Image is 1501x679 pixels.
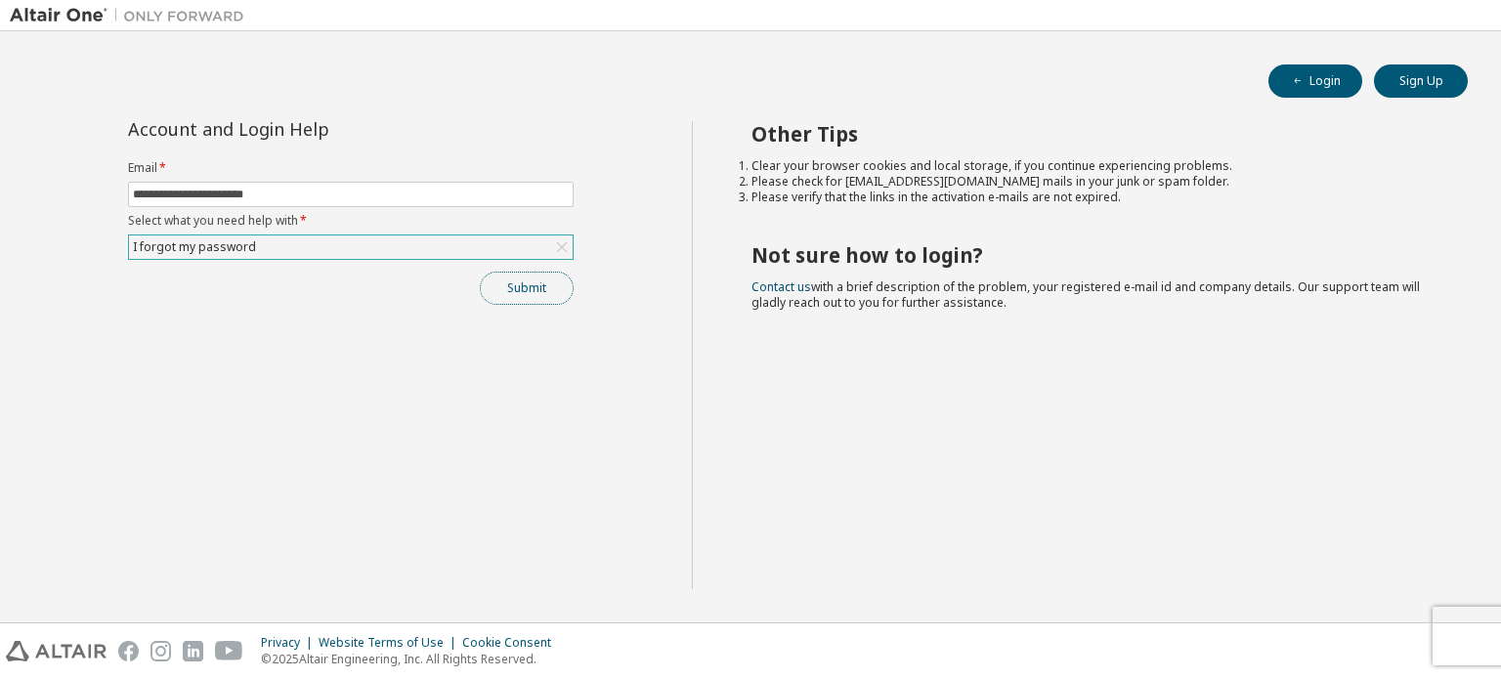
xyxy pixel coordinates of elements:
[751,278,811,295] a: Contact us
[6,641,107,661] img: altair_logo.svg
[751,121,1434,147] h2: Other Tips
[10,6,254,25] img: Altair One
[130,236,259,258] div: I forgot my password
[480,272,574,305] button: Submit
[215,641,243,661] img: youtube.svg
[751,242,1434,268] h2: Not sure how to login?
[751,158,1434,174] li: Clear your browser cookies and local storage, if you continue experiencing problems.
[751,190,1434,205] li: Please verify that the links in the activation e-mails are not expired.
[128,213,574,229] label: Select what you need help with
[129,235,573,259] div: I forgot my password
[261,651,563,667] p: © 2025 Altair Engineering, Inc. All Rights Reserved.
[183,641,203,661] img: linkedin.svg
[319,635,462,651] div: Website Terms of Use
[462,635,563,651] div: Cookie Consent
[150,641,171,661] img: instagram.svg
[118,641,139,661] img: facebook.svg
[751,278,1420,311] span: with a brief description of the problem, your registered e-mail id and company details. Our suppo...
[1268,64,1362,98] button: Login
[261,635,319,651] div: Privacy
[751,174,1434,190] li: Please check for [EMAIL_ADDRESS][DOMAIN_NAME] mails in your junk or spam folder.
[1374,64,1468,98] button: Sign Up
[128,121,485,137] div: Account and Login Help
[128,160,574,176] label: Email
